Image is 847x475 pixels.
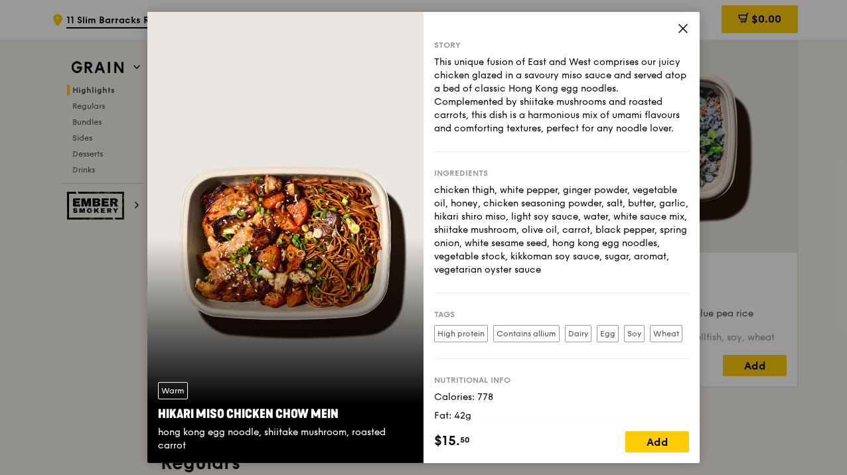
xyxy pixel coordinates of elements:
[434,431,460,451] span: $15.
[434,184,689,277] div: chicken thigh, white pepper, ginger powder, vegetable oil, honey, chicken seasoning powder, salt,...
[565,325,591,342] label: Dairy
[493,325,560,342] label: Contains allium
[158,405,413,423] div: Hikari Miso Chicken Chow Mein
[434,375,689,385] div: Nutritional info
[158,426,413,452] div: hong kong egg noodle, shiitake mushroom, roasted carrot
[434,56,689,135] div: This unique fusion of East and West comprises our juicy chicken glazed in a savoury miso sauce an...
[625,431,689,452] div: Add
[434,40,689,50] div: Story
[158,382,188,399] div: Warm
[434,409,689,423] div: Fat: 42g
[460,435,470,445] span: 50
[434,391,689,404] div: Calories: 778
[650,325,682,342] label: Wheat
[624,325,645,342] label: Soy
[434,325,488,342] label: High protein
[597,325,619,342] label: Egg
[434,168,689,178] div: Ingredients
[434,309,689,320] div: Tags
